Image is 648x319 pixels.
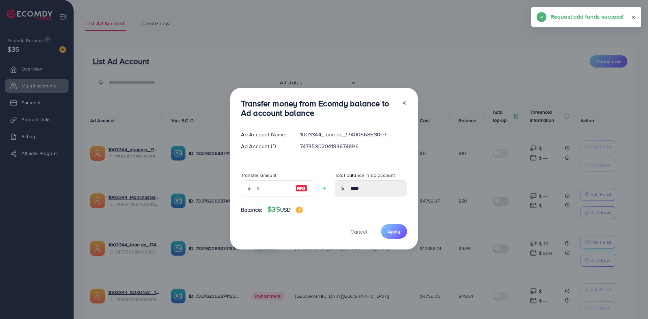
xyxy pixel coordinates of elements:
h3: Transfer money from Ecomdy balance to Ad account balance [241,99,396,118]
div: Ad Account Name [236,131,295,138]
iframe: Chat [619,289,643,314]
div: 7473530204183674896 [295,142,412,150]
span: Cancel [350,228,367,235]
h5: Request add funds success! [550,12,623,21]
span: Balance: [241,206,262,214]
div: 1003344_loon ae_1740066863007 [295,131,412,138]
button: Apply [381,224,407,239]
label: Transfer amount [241,172,276,179]
div: Ad Account ID [236,142,295,150]
button: Cancel [342,224,376,239]
label: Total balance in ad account [335,172,395,179]
h4: $35 [268,205,303,214]
img: image [296,207,303,213]
span: USD [280,206,291,213]
span: Apply [388,228,400,235]
img: image [295,184,307,192]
